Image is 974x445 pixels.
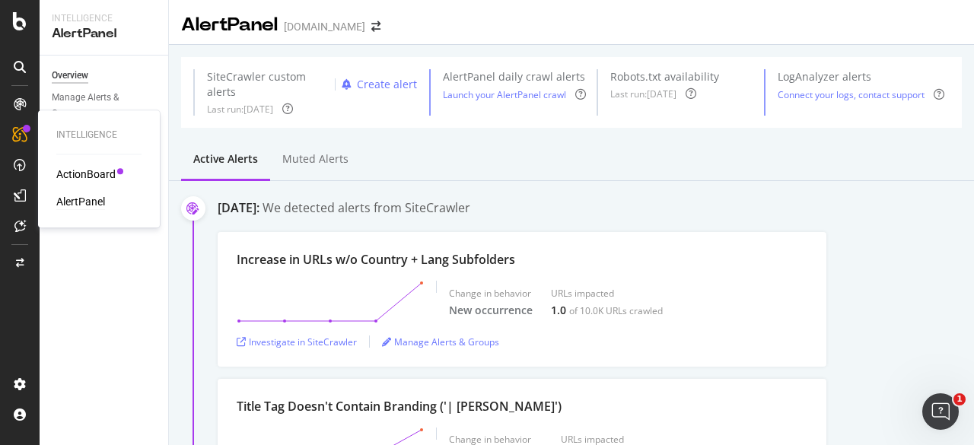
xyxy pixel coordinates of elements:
div: Increase in URLs w/o Country + Lang Subfolders [237,251,515,269]
div: Overview [52,68,88,84]
div: URLs impacted [551,287,663,300]
button: Launch your AlertPanel crawl [443,87,566,102]
a: Manage Alerts & Groups [52,90,158,122]
div: AlertPanel daily crawl alerts [443,69,586,84]
div: We detected alerts from SiteCrawler [263,199,470,217]
div: Muted alerts [282,151,349,167]
div: Last run: [DATE] [610,87,676,100]
div: of 10.0K URLs crawled [569,304,663,317]
div: arrow-right-arrow-left [371,21,380,32]
div: Active alerts [193,151,258,167]
div: Title Tag Doesn't Contain Branding ('| [PERSON_NAME]') [237,398,562,415]
div: Intelligence [52,12,156,25]
div: Last run: [DATE] [207,103,273,116]
div: AlertPanel [52,25,156,43]
a: Manage Alerts & Groups [382,335,499,348]
button: Investigate in SiteCrawler [237,329,357,354]
div: AlertPanel [181,12,278,38]
div: Intelligence [56,129,142,141]
div: LogAnalyzer alerts [778,69,944,84]
button: Connect your logs, contact support [778,87,925,102]
div: [DATE]: [218,199,259,217]
span: 1 [953,393,966,405]
a: ActionBoard [56,167,116,182]
div: SiteCrawler custom alerts [207,69,329,100]
div: Create alert [357,77,417,92]
div: Robots.txt availability [610,69,719,84]
div: Change in behavior [449,287,533,300]
div: Manage Alerts & Groups [52,90,143,122]
a: Overview [52,68,158,84]
button: Create alert [336,76,417,93]
div: [DOMAIN_NAME] [284,19,365,34]
div: New occurrence [449,303,533,318]
button: Manage Alerts & Groups [382,329,499,354]
a: AlertPanel [56,194,105,209]
iframe: Intercom live chat [922,393,959,430]
a: Investigate in SiteCrawler [237,335,357,348]
a: Connect your logs, contact support [778,88,925,101]
a: Launch your AlertPanel crawl [443,88,566,101]
div: 1.0 [551,303,566,318]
